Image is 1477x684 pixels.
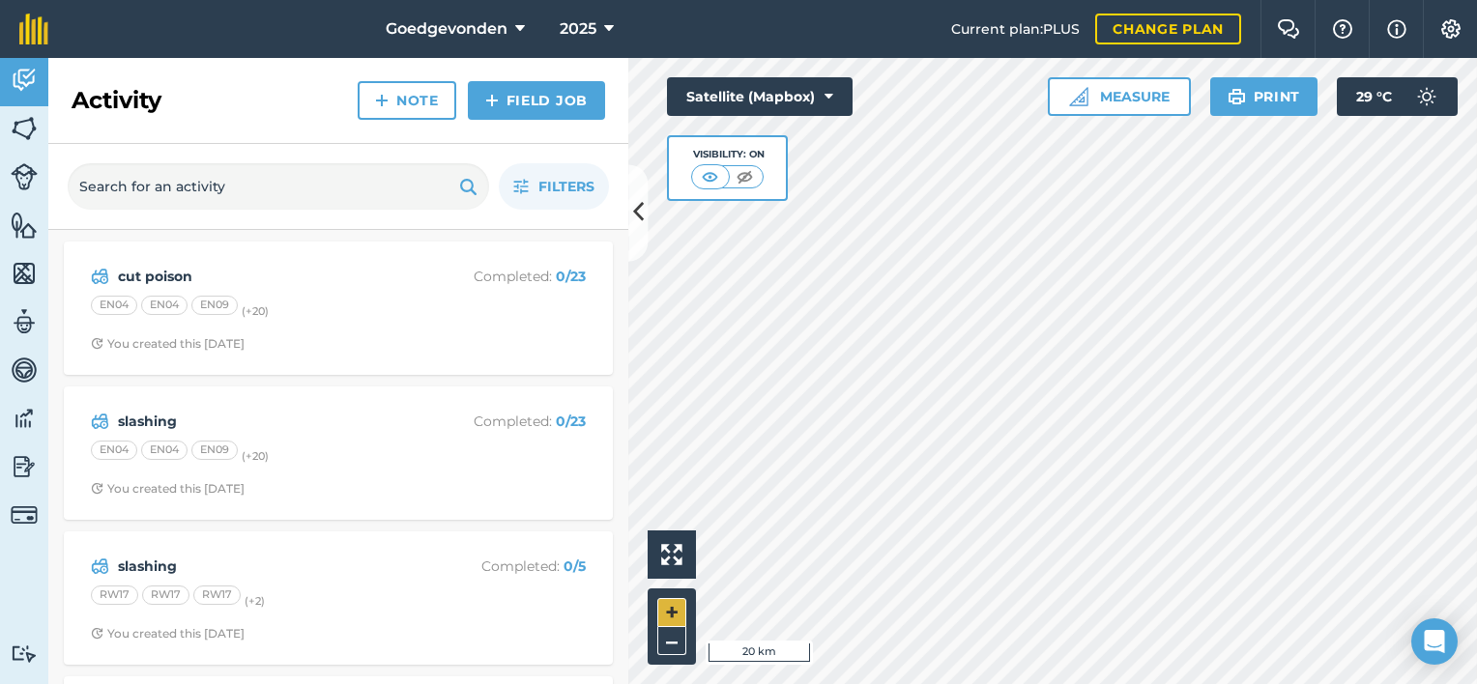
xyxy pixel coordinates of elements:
[1387,17,1406,41] img: svg+xml;base64,PHN2ZyB4bWxucz0iaHR0cDovL3d3dy53My5vcmcvMjAwMC9zdmciIHdpZHRoPSIxNyIgaGVpZ2h0PSIxNy...
[432,556,586,577] p: Completed :
[1439,19,1463,39] img: A cog icon
[91,296,137,315] div: EN04
[11,356,38,385] img: svg+xml;base64,PD94bWwgdmVyc2lvbj0iMS4wIiBlbmNvZGluZz0idXRmLTgiPz4KPCEtLSBHZW5lcmF0b3I6IEFkb2JlIE...
[11,452,38,481] img: svg+xml;base64,PD94bWwgdmVyc2lvbj0iMS4wIiBlbmNvZGluZz0idXRmLTgiPz4KPCEtLSBHZW5lcmF0b3I6IEFkb2JlIE...
[242,304,269,318] small: (+ 20 )
[375,89,389,112] img: svg+xml;base64,PHN2ZyB4bWxucz0iaHR0cDovL3d3dy53My5vcmcvMjAwMC9zdmciIHdpZHRoPSIxNCIgaGVpZ2h0PSIyNC...
[245,594,265,608] small: (+ 2 )
[11,211,38,240] img: svg+xml;base64,PHN2ZyB4bWxucz0iaHR0cDovL3d3dy53My5vcmcvMjAwMC9zdmciIHdpZHRoPSI1NiIgaGVpZ2h0PSI2MC...
[432,266,586,287] p: Completed :
[91,585,138,605] div: RW17
[1407,77,1446,116] img: svg+xml;base64,PD94bWwgdmVyc2lvbj0iMS4wIiBlbmNvZGluZz0idXRmLTgiPz4KPCEtLSBHZW5lcmF0b3I6IEFkb2JlIE...
[11,307,38,336] img: svg+xml;base64,PD94bWwgdmVyc2lvbj0iMS4wIiBlbmNvZGluZz0idXRmLTgiPz4KPCEtLSBHZW5lcmF0b3I6IEFkb2JlIE...
[91,482,103,495] img: Clock with arrow pointing clockwise
[661,544,682,565] img: Four arrows, one pointing top left, one top right, one bottom right and the last bottom left
[141,441,188,460] div: EN04
[1337,77,1458,116] button: 29 °C
[733,167,757,186] img: svg+xml;base64,PHN2ZyB4bWxucz0iaHR0cDovL3d3dy53My5vcmcvMjAwMC9zdmciIHdpZHRoPSI1MCIgaGVpZ2h0PSI0MC...
[358,81,456,120] a: Note
[667,77,853,116] button: Satellite (Mapbox)
[951,18,1080,40] span: Current plan : PLUS
[1411,618,1458,665] div: Open Intercom Messenger
[1069,87,1088,106] img: Ruler icon
[560,17,596,41] span: 2025
[118,411,424,432] strong: slashing
[75,543,601,653] a: slashingCompleted: 0/5RW17RW17RW17(+2)Clock with arrow pointing clockwiseYou created this [DATE]
[141,296,188,315] div: EN04
[485,89,499,112] img: svg+xml;base64,PHN2ZyB4bWxucz0iaHR0cDovL3d3dy53My5vcmcvMjAwMC9zdmciIHdpZHRoPSIxNCIgaGVpZ2h0PSIyNC...
[91,410,109,433] img: svg+xml;base64,PD94bWwgdmVyc2lvbj0iMS4wIiBlbmNvZGluZz0idXRmLTgiPz4KPCEtLSBHZW5lcmF0b3I6IEFkb2JlIE...
[1228,85,1246,108] img: svg+xml;base64,PHN2ZyB4bWxucz0iaHR0cDovL3d3dy53My5vcmcvMjAwMC9zdmciIHdpZHRoPSIxOSIgaGVpZ2h0PSIyNC...
[386,17,507,41] span: Goedgevonden
[1331,19,1354,39] img: A question mark icon
[91,627,103,640] img: Clock with arrow pointing clockwise
[68,163,489,210] input: Search for an activity
[118,266,424,287] strong: cut poison
[11,114,38,143] img: svg+xml;base64,PHN2ZyB4bWxucz0iaHR0cDovL3d3dy53My5vcmcvMjAwMC9zdmciIHdpZHRoPSI1NiIgaGVpZ2h0PSI2MC...
[698,167,722,186] img: svg+xml;base64,PHN2ZyB4bWxucz0iaHR0cDovL3d3dy53My5vcmcvMjAwMC9zdmciIHdpZHRoPSI1MCIgaGVpZ2h0PSI0MC...
[242,449,269,463] small: (+ 20 )
[75,398,601,508] a: slashingCompleted: 0/23EN04EN04EN09(+20)Clock with arrow pointing clockwiseYou created this [DATE]
[564,557,586,575] strong: 0 / 5
[11,501,38,528] img: svg+xml;base64,PD94bWwgdmVyc2lvbj0iMS4wIiBlbmNvZGluZz0idXRmLTgiPz4KPCEtLSBHZW5lcmF0b3I6IEFkb2JlIE...
[11,66,38,95] img: svg+xml;base64,PD94bWwgdmVyc2lvbj0iMS4wIiBlbmNvZGluZz0idXRmLTgiPz4KPCEtLSBHZW5lcmF0b3I6IEFkb2JlIE...
[1048,77,1191,116] button: Measure
[91,336,245,352] div: You created this [DATE]
[459,175,478,198] img: svg+xml;base64,PHN2ZyB4bWxucz0iaHR0cDovL3d3dy53My5vcmcvMjAwMC9zdmciIHdpZHRoPSIxOSIgaGVpZ2h0PSIyNC...
[11,644,38,663] img: svg+xml;base64,PD94bWwgdmVyc2lvbj0iMS4wIiBlbmNvZGluZz0idXRmLTgiPz4KPCEtLSBHZW5lcmF0b3I6IEFkb2JlIE...
[11,163,38,190] img: svg+xml;base64,PD94bWwgdmVyc2lvbj0iMS4wIiBlbmNvZGluZz0idXRmLTgiPz4KPCEtLSBHZW5lcmF0b3I6IEFkb2JlIE...
[468,81,605,120] a: Field Job
[91,481,245,497] div: You created this [DATE]
[432,411,586,432] p: Completed :
[19,14,48,44] img: fieldmargin Logo
[118,556,424,577] strong: slashing
[91,441,137,460] div: EN04
[1356,77,1392,116] span: 29 ° C
[191,441,238,460] div: EN09
[75,253,601,363] a: cut poisonCompleted: 0/23EN04EN04EN09(+20)Clock with arrow pointing clockwiseYou created this [DATE]
[91,626,245,641] div: You created this [DATE]
[657,598,686,627] button: +
[11,404,38,433] img: svg+xml;base64,PD94bWwgdmVyc2lvbj0iMS4wIiBlbmNvZGluZz0idXRmLTgiPz4KPCEtLSBHZW5lcmF0b3I6IEFkb2JlIE...
[538,176,594,197] span: Filters
[11,259,38,288] img: svg+xml;base64,PHN2ZyB4bWxucz0iaHR0cDovL3d3dy53My5vcmcvMjAwMC9zdmciIHdpZHRoPSI1NiIgaGVpZ2h0PSI2MC...
[191,296,238,315] div: EN09
[72,85,161,116] h2: Activity
[1277,19,1300,39] img: Two speech bubbles overlapping with the left bubble in the forefront
[691,147,765,162] div: Visibility: On
[91,555,109,578] img: svg+xml;base64,PD94bWwgdmVyc2lvbj0iMS4wIiBlbmNvZGluZz0idXRmLTgiPz4KPCEtLSBHZW5lcmF0b3I6IEFkb2JlIE...
[142,585,189,605] div: RW17
[499,163,609,210] button: Filters
[91,337,103,350] img: Clock with arrow pointing clockwise
[556,413,586,430] strong: 0 / 23
[556,268,586,285] strong: 0 / 23
[657,627,686,655] button: –
[1095,14,1241,44] a: Change plan
[91,265,109,288] img: svg+xml;base64,PD94bWwgdmVyc2lvbj0iMS4wIiBlbmNvZGluZz0idXRmLTgiPz4KPCEtLSBHZW5lcmF0b3I6IEFkb2JlIE...
[1210,77,1318,116] button: Print
[193,585,241,605] div: RW17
